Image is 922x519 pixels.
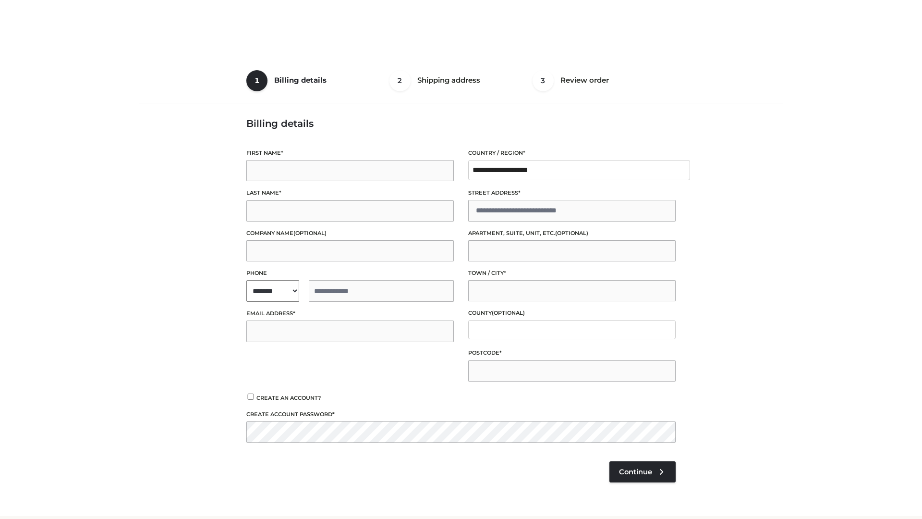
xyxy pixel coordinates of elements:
span: 2 [389,70,411,91]
label: Postcode [468,348,676,358]
label: Company name [246,229,454,238]
label: Apartment, suite, unit, etc. [468,229,676,238]
label: First name [246,148,454,158]
label: Last name [246,188,454,198]
label: Country / Region [468,148,676,158]
span: Billing details [274,75,327,85]
label: Street address [468,188,676,198]
span: Shipping address [417,75,480,85]
span: 3 [533,70,554,91]
span: Continue [619,468,652,476]
label: Town / City [468,269,676,278]
span: (optional) [555,230,588,236]
label: Email address [246,309,454,318]
span: 1 [246,70,267,91]
label: County [468,309,676,318]
span: Review order [560,75,609,85]
label: Phone [246,269,454,278]
a: Continue [609,461,676,482]
h3: Billing details [246,118,676,129]
span: Create an account? [256,395,321,401]
span: (optional) [492,309,525,316]
input: Create an account? [246,394,255,400]
label: Create account password [246,410,676,419]
span: (optional) [293,230,327,236]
